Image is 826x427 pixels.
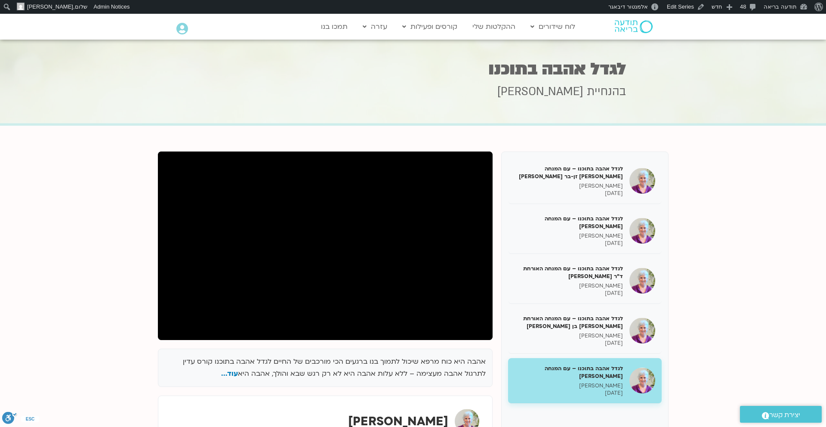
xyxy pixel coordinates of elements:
a: קורסים ופעילות [398,19,462,35]
h1: לגדל אהבה בתוכנו [200,61,626,77]
img: לגדל אהבה בתוכנו – עם המנחה האורח ענבר בר קמה [629,218,655,244]
a: תמכו בנו [317,19,352,35]
p: [PERSON_NAME] [515,232,623,240]
h5: לגדל אהבה בתוכנו – עם המנחה האורחת ד"ר [PERSON_NAME] [515,265,623,280]
img: לגדל אהבה בתוכנו – עם המנחה האורחת ד"ר נועה אלבלדה [629,268,655,294]
img: תודעה בריאה [615,20,653,33]
span: עוד... [221,369,238,378]
a: לוח שידורים [526,19,579,35]
span: בהנחיית [587,84,626,99]
a: יצירת קשר [740,406,822,423]
p: [PERSON_NAME] [515,183,623,190]
span: [PERSON_NAME] [27,3,73,10]
h5: לגדל אהבה בתוכנו – עם המנחה האורחת [PERSON_NAME] בן [PERSON_NAME] [515,315,623,330]
p: אהבה היא כוח מרפא שיכול לתמוך בנו ברגעים הכי מורכבים של החיים לגדל אהבה בתוכנו קורס עדין לתרגול א... [165,356,486,381]
a: עזרה [358,19,391,35]
p: [DATE] [515,390,623,397]
img: לגדל אהבה בתוכנו – עם המנחה האורחת שאנייה כהן בן חיים [629,318,655,343]
h5: לגדל אהבה בתוכנו – עם המנחה [PERSON_NAME] [515,365,623,380]
h5: לגדל אהבה בתוכנו – עם המנחה [PERSON_NAME] [515,215,623,230]
p: [PERSON_NAME] [515,382,623,390]
p: [PERSON_NAME] [515,282,623,290]
h5: לגדל אהבה בתוכנו – עם המנחה [PERSON_NAME] זן-בר [PERSON_NAME] [515,165,623,180]
p: [DATE] [515,290,623,297]
img: לגדל אהבה בתוכנו – עם המנחה האורח בן קמינסקי [629,368,655,393]
img: לגדל אהבה בתוכנו – עם המנחה האורחת צילה זן-בר צור [629,168,655,194]
span: יצירת קשר [769,409,800,421]
p: [DATE] [515,340,623,347]
a: ההקלטות שלי [468,19,520,35]
p: [PERSON_NAME] [515,332,623,340]
p: [DATE] [515,240,623,247]
p: [DATE] [515,190,623,197]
